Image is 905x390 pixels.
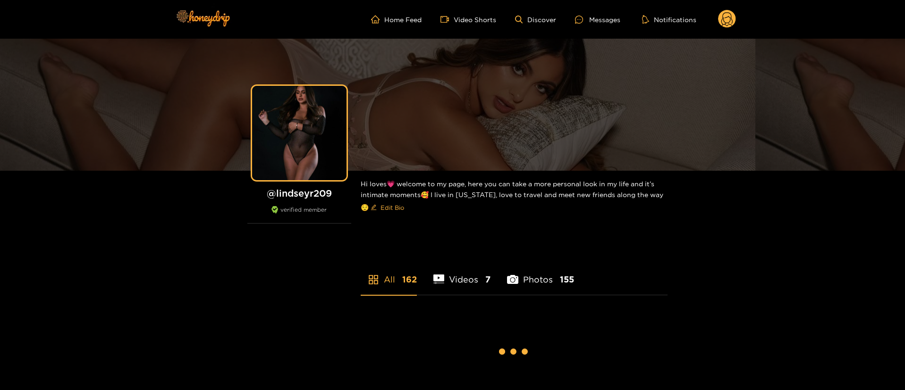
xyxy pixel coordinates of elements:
span: 7 [485,274,491,285]
li: Photos [507,252,574,295]
button: Notifications [639,15,699,24]
button: editEdit Bio [369,200,406,215]
span: appstore [368,274,379,285]
a: Video Shorts [440,15,496,24]
h1: @ lindseyr209 [247,187,351,199]
div: verified member [247,206,351,224]
span: 162 [402,274,417,285]
span: 155 [560,274,574,285]
span: edit [371,204,377,211]
div: Hi loves💗 welcome to my page, here you can take a more personal look in my life and it’s intimate... [361,171,668,223]
div: Messages [575,14,620,25]
span: Edit Bio [381,203,404,212]
span: video-camera [440,15,454,24]
span: home [371,15,384,24]
a: Discover [515,16,556,24]
a: Home Feed [371,15,422,24]
li: All [361,252,417,295]
li: Videos [433,252,491,295]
